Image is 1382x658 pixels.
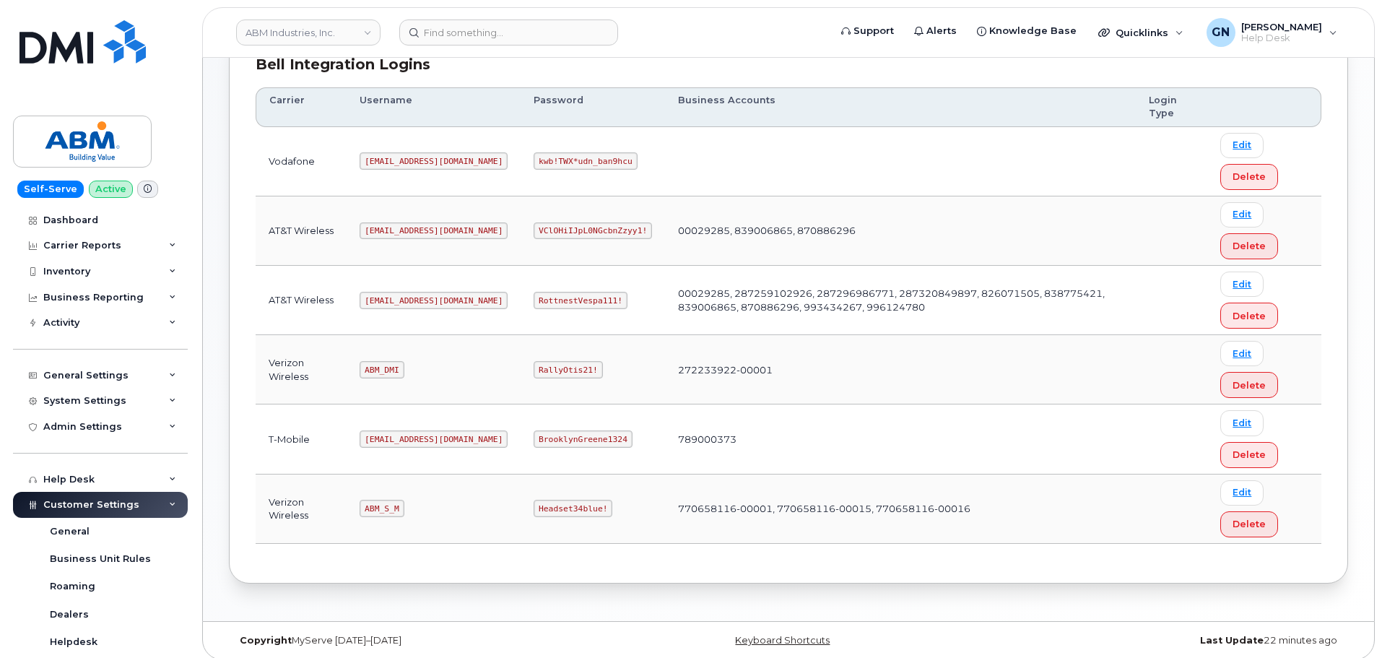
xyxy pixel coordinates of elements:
span: Delete [1233,378,1266,392]
td: AT&T Wireless [256,196,347,266]
th: Carrier [256,87,347,127]
td: Vodafone [256,127,347,196]
code: [EMAIL_ADDRESS][DOMAIN_NAME] [360,152,508,170]
a: Knowledge Base [967,17,1087,46]
td: AT&T Wireless [256,266,347,335]
span: Alerts [926,24,957,38]
td: 272233922-00001 [665,335,1136,404]
div: Geoffrey Newport [1196,18,1347,47]
span: Support [853,24,894,38]
span: Knowledge Base [989,24,1077,38]
code: [EMAIL_ADDRESS][DOMAIN_NAME] [360,430,508,448]
td: 00029285, 287259102926, 287296986771, 287320849897, 826071505, 838775421, 839006865, 870886296, 9... [665,266,1136,335]
code: RallyOtis21! [534,361,602,378]
a: Edit [1220,341,1264,366]
td: T-Mobile [256,404,347,474]
th: Login Type [1136,87,1207,127]
code: ABM_DMI [360,361,404,378]
code: BrooklynGreene1324 [534,430,632,448]
a: Keyboard Shortcuts [735,635,830,646]
code: Headset34blue! [534,500,612,517]
th: Username [347,87,521,127]
button: Delete [1220,442,1278,468]
a: Edit [1220,480,1264,506]
a: Edit [1220,272,1264,297]
strong: Last Update [1200,635,1264,646]
a: Edit [1220,410,1264,436]
strong: Copyright [240,635,292,646]
div: Bell Integration Logins [256,54,1321,75]
span: Delete [1233,239,1266,253]
code: [EMAIL_ADDRESS][DOMAIN_NAME] [360,222,508,240]
code: [EMAIL_ADDRESS][DOMAIN_NAME] [360,292,508,309]
span: Delete [1233,170,1266,183]
div: 22 minutes ago [975,635,1348,646]
button: Delete [1220,233,1278,259]
td: 770658116-00001, 770658116-00015, 770658116-00016 [665,475,1136,544]
td: Verizon Wireless [256,475,347,544]
a: Support [831,17,904,46]
button: Delete [1220,303,1278,329]
span: [PERSON_NAME] [1241,21,1322,33]
th: Password [521,87,665,127]
button: Delete [1220,372,1278,398]
span: Delete [1233,309,1266,323]
code: kwb!TWX*udn_ban9hcu [534,152,637,170]
code: ABM_S_M [360,500,404,517]
td: 789000373 [665,404,1136,474]
span: Delete [1233,448,1266,462]
button: Delete [1220,511,1278,537]
input: Find something... [399,20,618,46]
a: Edit [1220,133,1264,158]
th: Business Accounts [665,87,1136,127]
span: Help Desk [1241,33,1322,44]
code: VClOHiIJpL0NGcbnZzyy1! [534,222,652,240]
span: Quicklinks [1116,27,1168,38]
td: 00029285, 839006865, 870886296 [665,196,1136,266]
code: RottnestVespa111! [534,292,627,309]
div: Quicklinks [1088,18,1194,47]
a: Alerts [904,17,967,46]
span: GN [1212,24,1230,41]
span: Delete [1233,517,1266,531]
a: Edit [1220,202,1264,228]
div: MyServe [DATE]–[DATE] [229,635,602,646]
a: ABM Industries, Inc. [236,20,381,46]
td: Verizon Wireless [256,335,347,404]
button: Delete [1220,164,1278,190]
